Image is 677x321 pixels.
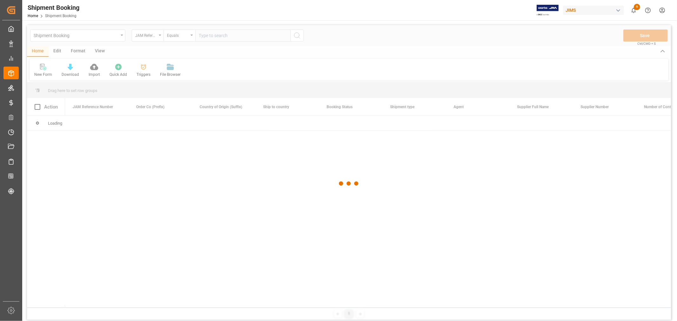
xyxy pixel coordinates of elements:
[28,3,79,12] div: Shipment Booking
[627,3,641,17] button: show 6 new notifications
[563,6,624,15] div: JIMS
[28,14,38,18] a: Home
[537,5,559,16] img: Exertis%20JAM%20-%20Email%20Logo.jpg_1722504956.jpg
[563,4,627,16] button: JIMS
[641,3,655,17] button: Help Center
[634,4,640,10] span: 6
